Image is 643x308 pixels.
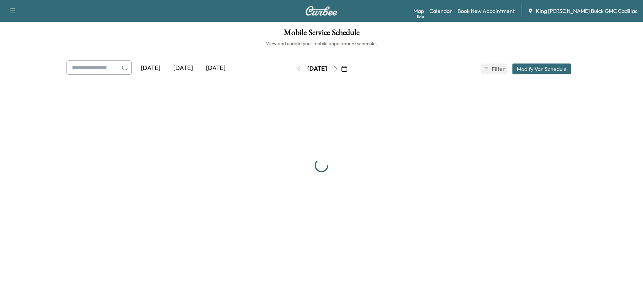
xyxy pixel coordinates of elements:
[307,65,327,73] div: [DATE]
[413,7,424,15] a: MapBeta
[492,65,504,73] span: Filter
[199,60,232,76] div: [DATE]
[457,7,515,15] a: Book New Appointment
[429,7,452,15] a: Calendar
[7,40,636,47] h6: View and update your mobile appointment schedule.
[7,29,636,40] h1: Mobile Service Schedule
[134,60,167,76] div: [DATE]
[417,14,424,19] div: Beta
[167,60,199,76] div: [DATE]
[536,7,638,15] span: King [PERSON_NAME] Buick GMC Cadillac
[481,64,507,74] button: Filter
[305,6,338,16] img: Curbee Logo
[512,64,571,74] button: Modify Van Schedule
